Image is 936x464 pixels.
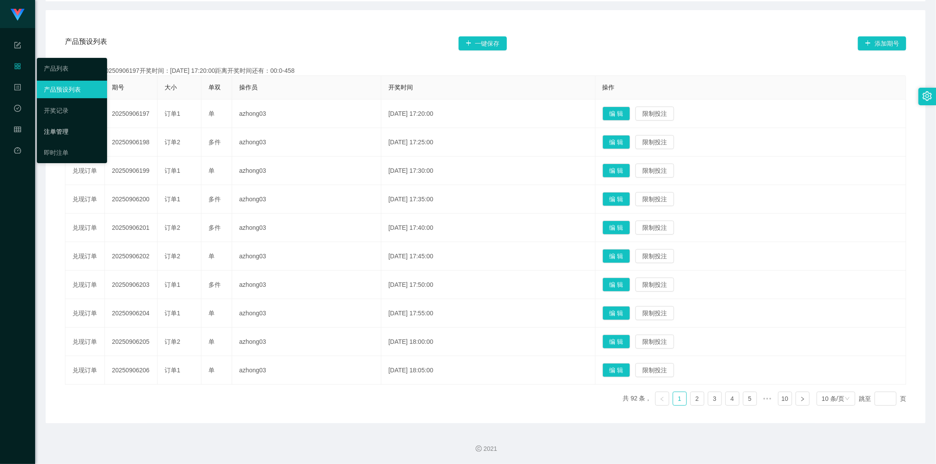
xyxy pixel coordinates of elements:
[208,310,215,317] span: 单
[381,185,595,214] td: [DATE] 17:35:00
[165,139,180,146] span: 订单2
[725,392,739,406] li: 4
[14,59,21,76] i: 图标: appstore-o
[381,242,595,271] td: [DATE] 17:45:00
[165,196,180,203] span: 订单1
[65,299,105,328] td: 兑现订单
[14,63,21,141] span: 产品管理
[602,363,631,377] button: 编 辑
[459,36,507,50] button: 图标: plus一键保存
[381,157,595,185] td: [DATE] 17:30:00
[690,392,704,406] li: 2
[14,101,21,118] i: 图标: check-circle-o
[660,396,665,402] i: 图标: left
[44,123,100,140] a: 注单管理
[635,363,674,377] button: 限制投注
[635,107,674,121] button: 限制投注
[602,135,631,149] button: 编 辑
[381,271,595,299] td: [DATE] 17:50:00
[165,338,180,345] span: 订单2
[708,392,722,406] li: 3
[65,157,105,185] td: 兑现订单
[635,192,674,206] button: 限制投注
[623,392,651,406] li: 共 92 条，
[381,356,595,385] td: [DATE] 18:05:00
[65,214,105,242] td: 兑现订单
[165,253,180,260] span: 订单2
[44,102,100,119] a: 开奖记录
[859,392,906,406] div: 跳至 页
[232,242,381,271] td: azhong03
[65,36,107,50] span: 产品预设列表
[44,60,100,77] a: 产品列表
[232,299,381,328] td: azhong03
[381,128,595,157] td: [DATE] 17:25:00
[232,271,381,299] td: azhong03
[165,84,177,91] span: 大小
[743,392,757,405] a: 5
[708,392,721,405] a: 3
[760,392,775,406] li: 向后 5 页
[635,306,674,320] button: 限制投注
[845,396,850,402] i: 图标: down
[602,249,631,263] button: 编 辑
[14,84,21,162] span: 内容中心
[112,84,124,91] span: 期号
[602,306,631,320] button: 编 辑
[635,335,674,349] button: 限制投注
[165,167,180,174] span: 订单1
[800,396,805,402] i: 图标: right
[232,157,381,185] td: azhong03
[208,281,221,288] span: 多件
[635,249,674,263] button: 限制投注
[165,281,180,288] span: 订单1
[858,36,906,50] button: 图标: plus添加期号
[208,196,221,203] span: 多件
[165,224,180,231] span: 订单2
[165,367,180,374] span: 订单1
[105,299,158,328] td: 20250906204
[635,221,674,235] button: 限制投注
[44,81,100,98] a: 产品预设列表
[44,144,100,161] a: 即时注单
[822,392,844,405] div: 10 条/页
[208,110,215,117] span: 单
[165,310,180,317] span: 订单1
[105,100,158,128] td: 20250906197
[778,392,792,405] a: 10
[65,356,105,385] td: 兑现订单
[381,214,595,242] td: [DATE] 17:40:00
[232,185,381,214] td: azhong03
[232,100,381,128] td: azhong03
[743,392,757,406] li: 5
[14,122,21,139] i: 图标: table
[208,253,215,260] span: 单
[14,126,21,204] span: 会员管理
[14,80,21,97] i: 图标: profile
[602,221,631,235] button: 编 辑
[208,167,215,174] span: 单
[655,392,669,406] li: 上一页
[691,392,704,405] a: 2
[208,224,221,231] span: 多件
[381,100,595,128] td: [DATE] 17:20:00
[105,328,158,356] td: 20250906205
[14,38,21,55] i: 图标: form
[11,9,25,21] img: logo.9652507e.png
[105,157,158,185] td: 20250906199
[602,107,631,121] button: 编 辑
[65,328,105,356] td: 兑现订单
[14,105,21,183] span: 数据中心
[673,392,687,406] li: 1
[105,356,158,385] td: 20250906206
[208,338,215,345] span: 单
[232,328,381,356] td: azhong03
[42,444,929,453] div: 2021
[239,84,258,91] span: 操作员
[476,446,482,452] i: 图标: copyright
[105,271,158,299] td: 20250906203
[105,214,158,242] td: 20250906201
[232,214,381,242] td: azhong03
[105,185,158,214] td: 20250906200
[381,328,595,356] td: [DATE] 18:00:00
